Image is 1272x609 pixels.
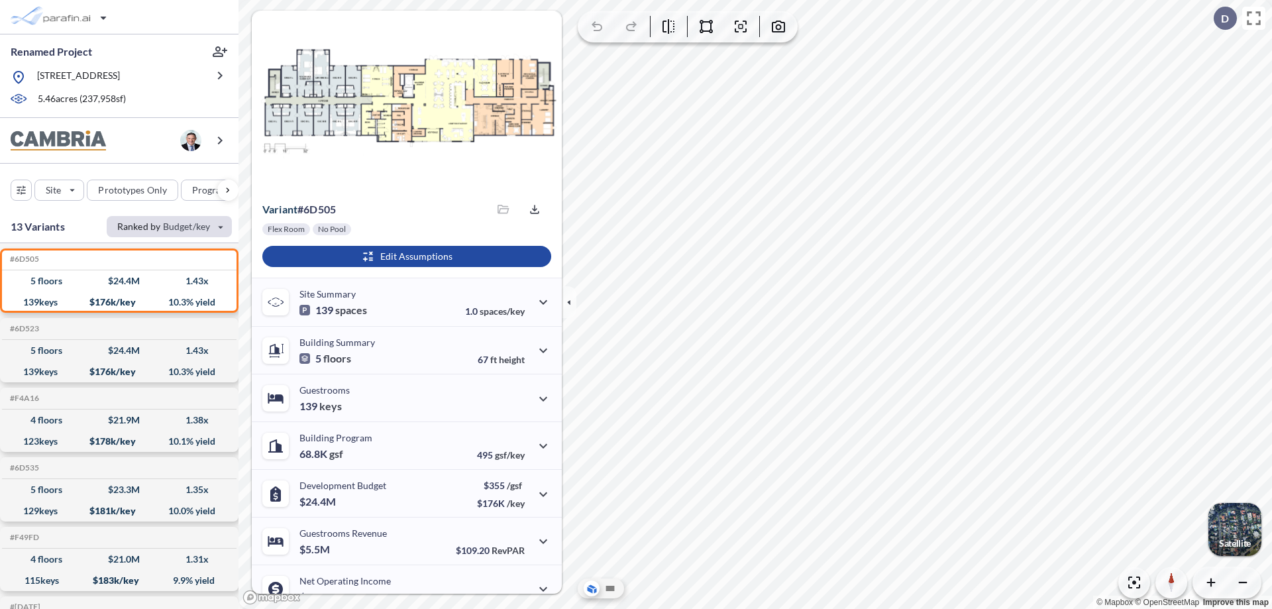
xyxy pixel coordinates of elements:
button: Aerial View [584,581,600,596]
span: ft [490,354,497,365]
p: Guestrooms Revenue [299,527,387,539]
span: keys [319,400,342,413]
p: Site Summary [299,288,356,300]
p: Net Operating Income [299,575,391,586]
span: height [499,354,525,365]
p: D [1221,13,1229,25]
span: floors [323,352,351,365]
p: 67 [478,354,525,365]
p: Prototypes Only [98,184,167,197]
p: Development Budget [299,480,386,491]
p: 5 [299,352,351,365]
p: Guestrooms [299,384,350,396]
span: /key [507,498,525,509]
p: Program [192,184,229,197]
p: 495 [477,449,525,461]
button: Site Plan [602,581,618,596]
p: Satellite [1219,538,1251,549]
p: Edit Assumptions [380,250,452,263]
h5: Click to copy the code [7,533,39,542]
img: user logo [180,130,201,151]
p: 5.46 acres ( 237,958 sf) [38,92,126,107]
p: Building Summary [299,337,375,348]
h5: Click to copy the code [7,463,39,472]
button: Edit Assumptions [262,246,551,267]
p: No Pool [318,224,346,235]
button: Ranked by Budget/key [107,216,232,237]
p: [STREET_ADDRESS] [37,69,120,85]
button: Program [181,180,252,201]
p: 139 [299,304,367,317]
p: 139 [299,400,342,413]
p: Site [46,184,61,197]
p: 1.0 [465,305,525,317]
span: margin [496,592,525,604]
p: 13 Variants [11,219,65,235]
span: gsf [329,447,343,461]
p: $2.5M [299,590,332,604]
button: Prototypes Only [87,180,178,201]
p: $355 [477,480,525,491]
img: Switcher Image [1208,503,1261,556]
p: $24.4M [299,495,338,508]
p: Flex Room [268,224,305,235]
img: BrandImage [11,131,106,151]
button: Switcher ImageSatellite [1208,503,1261,556]
p: Building Program [299,432,372,443]
span: Variant [262,203,297,215]
h5: Click to copy the code [7,254,39,264]
p: $109.20 [456,545,525,556]
p: # 6d505 [262,203,336,216]
p: $5.5M [299,543,332,556]
h5: Click to copy the code [7,324,39,333]
span: gsf/key [495,449,525,461]
a: Improve this map [1203,598,1269,607]
span: /gsf [507,480,522,491]
a: OpenStreetMap [1135,598,1199,607]
span: RevPAR [492,545,525,556]
p: $176K [477,498,525,509]
a: Mapbox [1096,598,1133,607]
a: Mapbox homepage [242,590,301,605]
button: Site [34,180,84,201]
p: Renamed Project [11,44,92,59]
p: 68.8K [299,447,343,461]
p: 45.0% [468,592,525,604]
span: spaces/key [480,305,525,317]
span: spaces [335,304,367,317]
h5: Click to copy the code [7,394,39,403]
